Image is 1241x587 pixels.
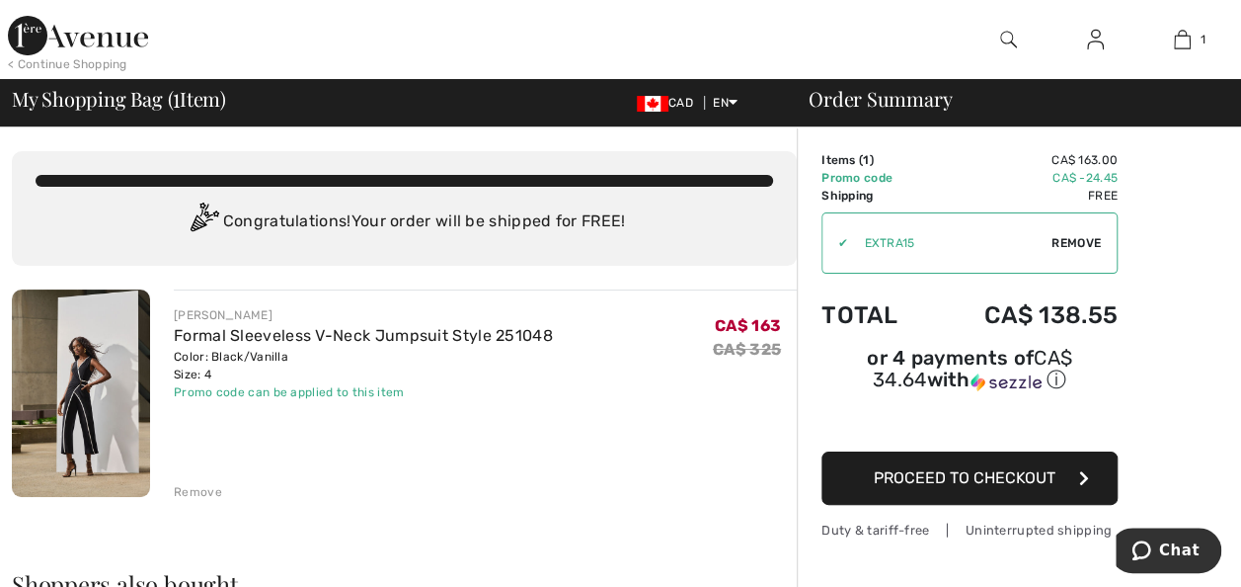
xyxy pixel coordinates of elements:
div: Congratulations! Your order will be shipped for FREE! [36,203,773,242]
span: 1 [1201,31,1205,48]
div: Promo code can be applied to this item [174,383,553,401]
td: CA$ 138.55 [929,282,1118,349]
div: or 4 payments ofCA$ 34.64withSezzle Click to learn more about Sezzle [821,349,1118,400]
img: Canadian Dollar [637,96,668,112]
img: My Info [1087,28,1104,51]
img: search the website [1000,28,1017,51]
span: CAD [637,96,701,110]
img: Formal Sleeveless V-Neck Jumpsuit Style 251048 [12,290,150,497]
div: Order Summary [785,89,1229,109]
div: Remove [174,483,222,501]
iframe: PayPal-paypal [821,400,1118,445]
td: Items ( ) [821,151,929,169]
td: Shipping [821,187,929,205]
input: Promo code [848,213,1051,273]
img: Sezzle [970,374,1042,391]
td: Free [929,187,1118,205]
a: 1 [1139,28,1224,51]
div: or 4 payments of with [821,349,1118,393]
div: ✔ [822,234,848,252]
button: Proceed to Checkout [821,452,1118,505]
div: < Continue Shopping [8,55,127,73]
span: CA$ 163 [715,316,781,335]
span: Proceed to Checkout [874,468,1055,487]
td: Total [821,282,929,349]
div: Duty & tariff-free | Uninterrupted shipping [821,521,1118,540]
td: CA$ 163.00 [929,151,1118,169]
span: EN [713,96,737,110]
span: 1 [863,153,869,167]
img: 1ère Avenue [8,16,148,55]
span: 1 [173,84,180,110]
td: Promo code [821,169,929,187]
span: CA$ 34.64 [873,346,1072,391]
s: CA$ 325 [713,340,781,359]
iframe: Opens a widget where you can chat to one of our agents [1116,528,1221,577]
img: Congratulation2.svg [184,203,223,242]
a: Formal Sleeveless V-Neck Jumpsuit Style 251048 [174,326,553,345]
img: My Bag [1174,28,1191,51]
span: My Shopping Bag ( Item) [12,89,226,109]
a: Sign In [1071,28,1120,52]
td: CA$ -24.45 [929,169,1118,187]
span: Remove [1051,234,1101,252]
div: Color: Black/Vanilla Size: 4 [174,348,553,383]
div: [PERSON_NAME] [174,306,553,324]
